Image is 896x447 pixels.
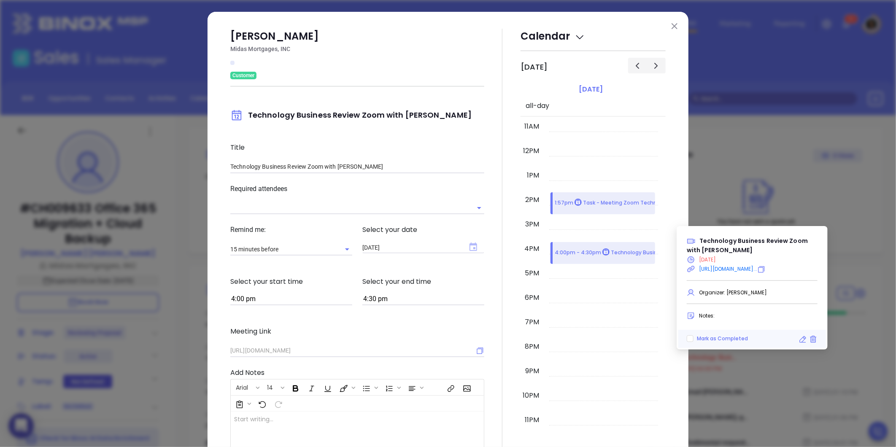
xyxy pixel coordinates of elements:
[230,161,484,173] input: Add a title
[231,380,262,395] span: Font family
[524,101,549,111] span: all-day
[362,225,484,235] p: Select your date
[699,312,715,319] span: Notes:
[523,317,541,327] div: 7pm
[262,380,286,395] span: Font size
[404,380,426,395] span: Align
[459,380,474,395] span: Insert Image
[523,268,541,278] div: 5pm
[523,121,541,132] div: 11am
[473,202,485,214] button: Open
[362,244,460,251] input: MM/DD/YYYY
[555,248,758,257] p: 4:00pm - 4:30pm Technology Business Review Zoom with [PERSON_NAME]
[230,368,484,378] p: Add Notes
[524,366,541,376] div: 9pm
[230,110,472,120] span: Technology Business Review Zoom with [PERSON_NAME]
[523,342,541,352] div: 8pm
[232,71,254,80] span: Customer
[263,383,277,389] span: 14
[231,396,253,411] span: Surveys
[303,380,318,395] span: Italic
[521,146,541,156] div: 12pm
[577,83,605,95] a: [DATE]
[362,277,484,287] p: Select your end time
[230,44,484,54] p: Midas Mortgages, INC
[524,195,541,205] div: 2pm
[358,380,380,395] span: Insert Unordered List
[523,415,541,425] div: 11pm
[555,199,771,207] p: 1:57pm Task - Meeting Zoom Technology Business Review with [PERSON_NAME]
[254,396,269,411] span: Undo
[230,277,352,287] p: Select your start time
[335,380,357,395] span: Fill color or set the text color
[230,184,484,194] p: Required attendees
[521,62,548,72] h2: [DATE]
[524,219,541,229] div: 3pm
[381,380,403,395] span: Insert Ordered List
[521,29,585,43] span: Calendar
[230,143,484,153] p: Title
[523,293,541,303] div: 6pm
[699,265,757,272] a: [URL][DOMAIN_NAME]...
[232,380,254,395] button: Arial
[287,380,302,395] span: Bold
[525,170,541,180] div: 1pm
[230,326,484,337] p: Meeting Link
[230,225,352,235] p: Remind me:
[647,58,666,73] button: Next day
[523,244,541,254] div: 4pm
[697,335,748,342] span: Mark as Completed
[230,29,484,44] p: [PERSON_NAME]
[341,243,353,255] button: Open
[672,23,677,29] img: close modal
[699,256,716,263] span: [DATE]
[319,380,335,395] span: Underline
[232,383,252,389] span: Arial
[687,237,808,254] span: Technology Business Review Zoom with [PERSON_NAME]
[463,237,483,257] button: Choose date, selected date is Aug 25, 2025
[443,380,458,395] span: Insert link
[521,390,541,401] div: 10pm
[699,289,767,296] span: Organizer: [PERSON_NAME]
[628,58,647,73] button: Previous day
[263,380,279,395] button: 14
[270,396,285,411] span: Redo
